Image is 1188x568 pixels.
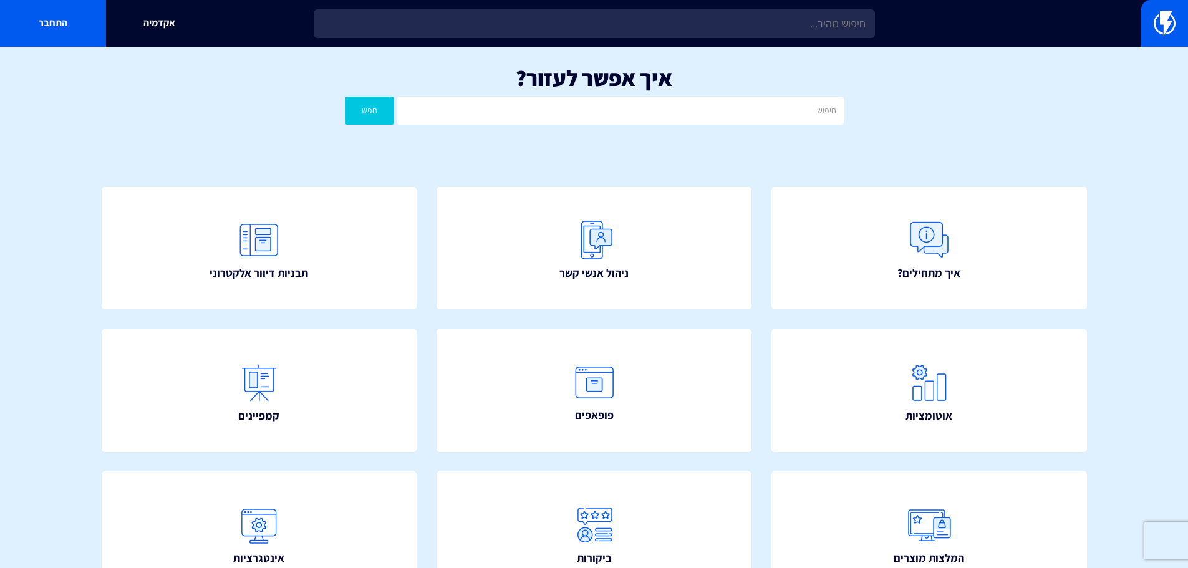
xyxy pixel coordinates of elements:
a: איך מתחילים? [771,187,1087,310]
span: אינטגרציות [233,550,284,566]
span: פופאפים [575,407,614,423]
a: ניהול אנשי קשר [437,187,752,310]
span: ביקורות [577,550,612,566]
a: פופאפים [437,329,752,452]
input: חיפוש מהיר... [314,9,875,38]
span: איך מתחילים? [897,265,960,281]
a: קמפיינים [102,329,417,452]
span: קמפיינים [238,408,279,424]
a: אוטומציות [771,329,1087,452]
input: חיפוש [397,97,843,125]
button: חפש [345,97,395,125]
span: המלצות מוצרים [894,550,964,566]
a: תבניות דיוור אלקטרוני [102,187,417,310]
span: ניהול אנשי קשר [559,265,629,281]
span: אוטומציות [905,408,952,424]
h1: איך אפשר לעזור? [19,65,1169,90]
span: תבניות דיוור אלקטרוני [210,265,308,281]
